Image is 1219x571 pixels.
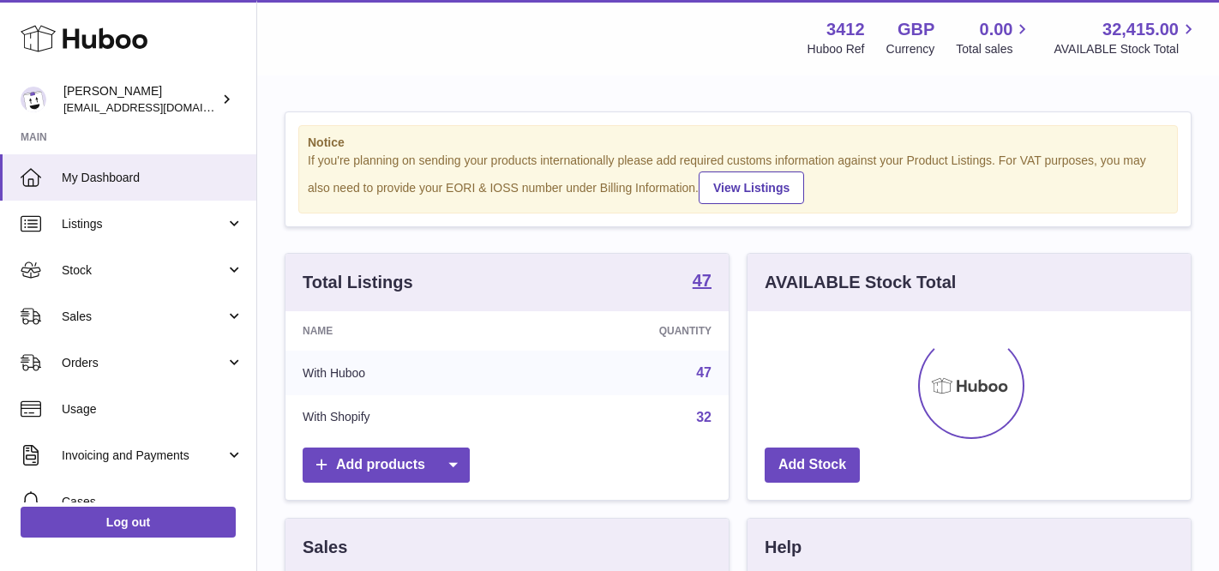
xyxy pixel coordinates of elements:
[21,507,236,538] a: Log out
[1054,18,1198,57] a: 32,415.00 AVAILABLE Stock Total
[63,100,252,114] span: [EMAIL_ADDRESS][DOMAIN_NAME]
[956,18,1032,57] a: 0.00 Total sales
[525,311,729,351] th: Quantity
[886,41,935,57] div: Currency
[693,272,712,289] strong: 47
[303,271,413,294] h3: Total Listings
[693,272,712,292] a: 47
[21,87,46,112] img: info@beeble.buzz
[62,309,225,325] span: Sales
[285,395,525,440] td: With Shopify
[62,448,225,464] span: Invoicing and Payments
[62,355,225,371] span: Orders
[765,271,956,294] h3: AVAILABLE Stock Total
[956,41,1032,57] span: Total sales
[285,351,525,395] td: With Huboo
[699,171,804,204] a: View Listings
[826,18,865,41] strong: 3412
[898,18,934,41] strong: GBP
[62,262,225,279] span: Stock
[62,170,243,186] span: My Dashboard
[303,536,347,559] h3: Sales
[62,494,243,510] span: Cases
[1102,18,1179,41] span: 32,415.00
[765,536,802,559] h3: Help
[62,216,225,232] span: Listings
[303,448,470,483] a: Add products
[696,365,712,380] a: 47
[63,83,218,116] div: [PERSON_NAME]
[1054,41,1198,57] span: AVAILABLE Stock Total
[980,18,1013,41] span: 0.00
[696,410,712,424] a: 32
[62,401,243,418] span: Usage
[308,135,1168,151] strong: Notice
[285,311,525,351] th: Name
[765,448,860,483] a: Add Stock
[308,153,1168,204] div: If you're planning on sending your products internationally please add required customs informati...
[808,41,865,57] div: Huboo Ref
